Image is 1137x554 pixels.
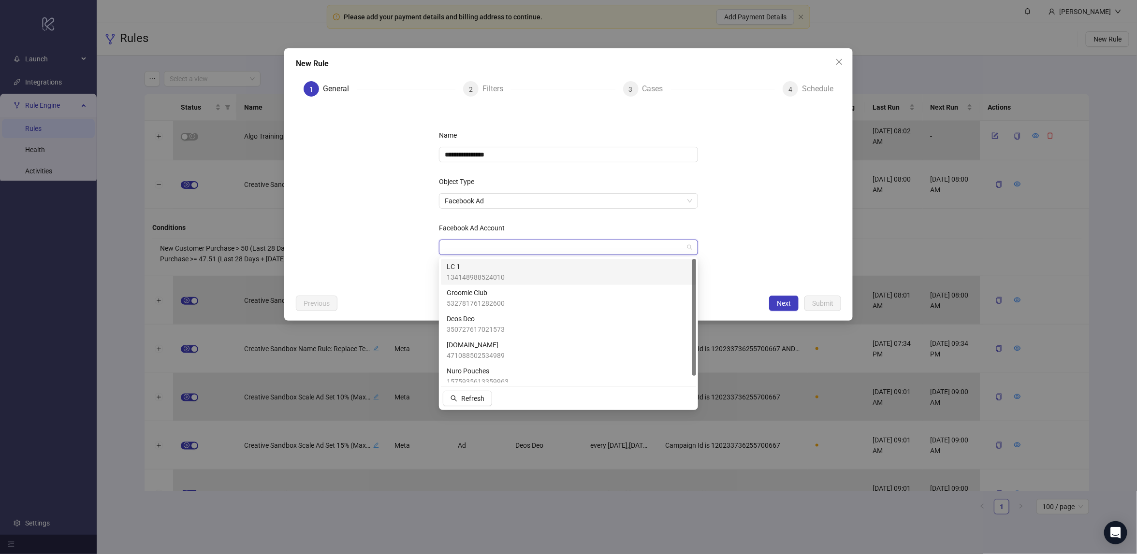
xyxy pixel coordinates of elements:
span: Facebook Ad [445,194,692,208]
button: Close [831,54,847,70]
div: LC 1 [441,259,696,285]
div: Groomie Club [441,285,696,311]
span: Next [777,299,791,307]
span: 1 [309,85,313,93]
span: Refresh [461,395,484,402]
span: Nuro Pouches [447,366,509,376]
div: Filters [482,81,511,97]
span: Deos Deo [447,313,505,324]
span: [DOMAIN_NAME] [447,340,505,350]
div: Schedule [802,81,833,97]
span: 532781761282600 [447,298,505,309]
span: 471088502534989 [447,350,505,361]
div: New Rule [296,58,841,70]
span: 350727617021573 [447,324,505,335]
span: 3 [629,85,633,93]
div: Deos Deo [441,311,696,337]
span: 1575935613359963 [447,376,509,387]
input: Name [439,147,698,162]
div: Thrivelifeplus.com [441,337,696,363]
button: Submit [804,296,841,311]
div: Open Intercom Messenger [1104,521,1127,544]
span: Groomie Club [447,287,505,298]
span: LC 1 [447,261,505,272]
button: Previous [296,296,337,311]
span: 4 [788,85,792,93]
label: Object Type [439,174,481,189]
div: General [323,81,357,97]
label: Facebook Ad Account [439,220,511,236]
span: close [835,58,843,66]
div: Cases [642,81,671,97]
button: Refresh [443,391,492,406]
label: Name [439,128,463,143]
div: Nuro Pouches [441,363,696,389]
span: search [451,395,457,402]
span: 2 [469,85,473,93]
input: Facebook Ad Account [445,240,684,255]
span: 134148988524010 [447,272,505,283]
button: Next [769,296,799,311]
